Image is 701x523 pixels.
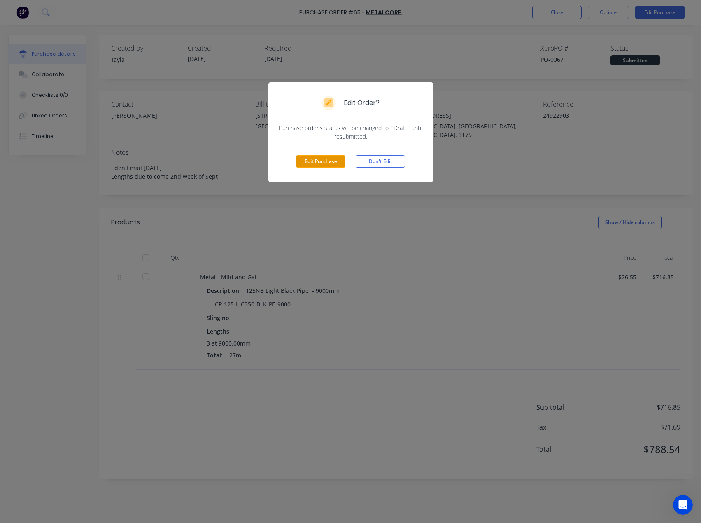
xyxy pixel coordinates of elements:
iframe: To enrich screen reader interactions, please activate Accessibility in Grammarly extension settings [673,495,693,515]
button: Don't Edit [356,155,405,168]
button: Edit Purchase [296,155,345,168]
div: Close [144,4,159,19]
div: Purchase order's status will be changed to `Draft` until resubmitted. [268,124,433,141]
div: Edit Order? [344,98,380,108]
button: go back [5,3,21,19]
